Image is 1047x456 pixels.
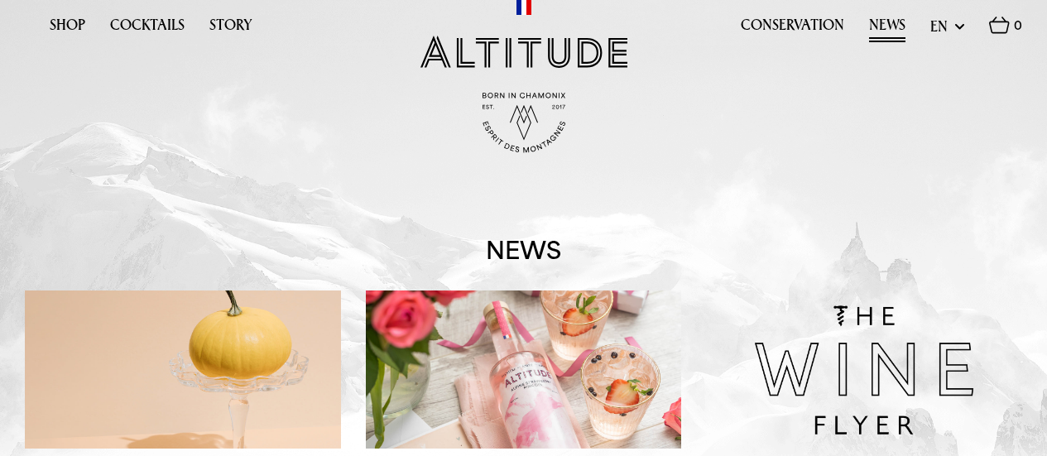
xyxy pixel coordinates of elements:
img: Halloween weekend is looking BOO-zy! [25,290,341,449]
img: Altitude Pink amongst the Best Strawberry Gins! [366,290,682,449]
h1: News [486,236,561,266]
img: Born in Chamonix - Est. 2017 - Espirit des Montagnes [483,93,565,153]
img: Basket [989,17,1010,34]
a: 0 [989,17,1022,43]
a: Shop [50,17,85,42]
a: Cocktails [110,17,185,42]
a: Conservation [741,17,844,42]
img: IAG selects Altitude Gin as launch partner of Wine Flyer [706,290,1022,449]
a: Story [209,17,252,42]
a: News [869,17,905,42]
img: Altitude Gin [420,36,627,68]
